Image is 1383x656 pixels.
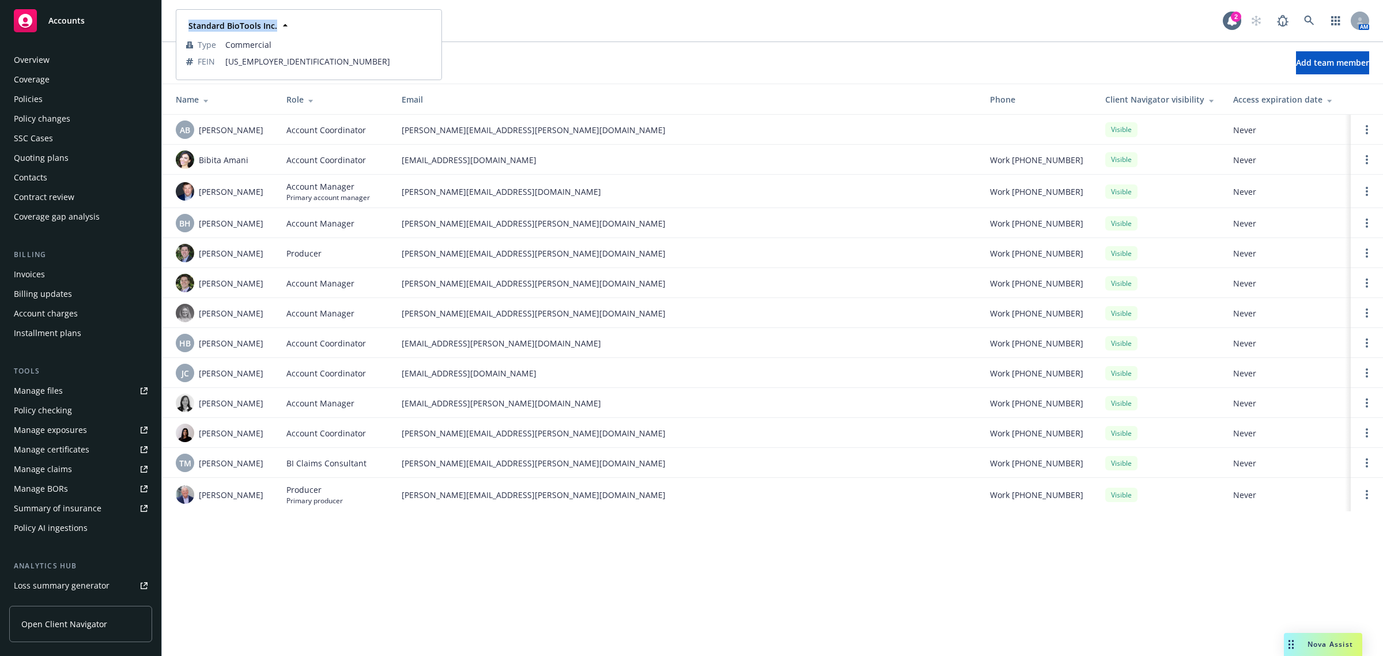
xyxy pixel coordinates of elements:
[286,193,370,202] span: Primary account manager
[286,337,366,349] span: Account Coordinator
[990,367,1083,379] span: Work [PHONE_NUMBER]
[176,150,194,169] img: photo
[1105,336,1138,350] div: Visible
[286,277,354,289] span: Account Manager
[182,367,189,379] span: JC
[1105,122,1138,137] div: Visible
[1233,489,1342,501] span: Never
[1105,396,1138,410] div: Visible
[1360,456,1374,470] a: Open options
[225,39,432,51] span: Commercial
[188,20,277,31] strong: Standard BioTools Inc.
[9,90,152,108] a: Policies
[1360,306,1374,320] a: Open options
[199,186,263,198] span: [PERSON_NAME]
[1360,276,1374,290] a: Open options
[1360,184,1374,198] a: Open options
[1233,457,1342,469] span: Never
[14,90,43,108] div: Policies
[9,129,152,148] a: SSC Cases
[9,168,152,187] a: Contacts
[199,397,263,409] span: [PERSON_NAME]
[14,110,70,128] div: Policy changes
[179,457,191,469] span: TM
[14,519,88,537] div: Policy AI ingestions
[9,249,152,261] div: Billing
[1233,186,1342,198] span: Never
[1360,216,1374,230] a: Open options
[1324,9,1347,32] a: Switch app
[9,519,152,537] a: Policy AI ingestions
[990,397,1083,409] span: Work [PHONE_NUMBER]
[1105,216,1138,231] div: Visible
[1360,153,1374,167] a: Open options
[402,397,972,409] span: [EMAIL_ADDRESS][PERSON_NAME][DOMAIN_NAME]
[180,124,190,136] span: AB
[286,307,354,319] span: Account Manager
[1233,154,1342,166] span: Never
[402,217,972,229] span: [PERSON_NAME][EMAIL_ADDRESS][PERSON_NAME][DOMAIN_NAME]
[402,489,972,501] span: [PERSON_NAME][EMAIL_ADDRESS][PERSON_NAME][DOMAIN_NAME]
[1360,123,1374,137] a: Open options
[199,367,263,379] span: [PERSON_NAME]
[402,367,972,379] span: [EMAIL_ADDRESS][DOMAIN_NAME]
[402,154,972,166] span: [EMAIL_ADDRESS][DOMAIN_NAME]
[176,244,194,262] img: photo
[990,154,1083,166] span: Work [PHONE_NUMBER]
[9,401,152,420] a: Policy checking
[14,576,109,595] div: Loss summary generator
[9,5,152,37] a: Accounts
[176,274,194,292] img: photo
[990,277,1083,289] span: Work [PHONE_NUMBER]
[1298,9,1321,32] a: Search
[1233,277,1342,289] span: Never
[9,265,152,284] a: Invoices
[402,337,972,349] span: [EMAIL_ADDRESS][PERSON_NAME][DOMAIN_NAME]
[1105,306,1138,321] div: Visible
[1308,639,1353,649] span: Nova Assist
[402,307,972,319] span: [PERSON_NAME][EMAIL_ADDRESS][PERSON_NAME][DOMAIN_NAME]
[990,427,1083,439] span: Work [PHONE_NUMBER]
[1233,397,1342,409] span: Never
[1105,93,1215,105] div: Client Navigator visibility
[9,188,152,206] a: Contract review
[1105,276,1138,291] div: Visible
[1233,247,1342,259] span: Never
[14,208,100,226] div: Coverage gap analysis
[1245,9,1268,32] a: Start snowing
[1360,246,1374,260] a: Open options
[199,277,263,289] span: [PERSON_NAME]
[9,285,152,303] a: Billing updates
[14,149,69,167] div: Quoting plans
[1296,57,1369,68] span: Add team member
[1105,488,1138,502] div: Visible
[14,440,89,459] div: Manage certificates
[14,304,78,323] div: Account charges
[225,55,432,67] span: [US_EMPLOYER_IDENTIFICATION_NUMBER]
[48,16,85,25] span: Accounts
[199,154,248,166] span: Bibita Amani
[1271,9,1294,32] a: Report a Bug
[1231,12,1241,22] div: 2
[286,367,366,379] span: Account Coordinator
[9,499,152,518] a: Summary of insurance
[199,457,263,469] span: [PERSON_NAME]
[286,457,366,469] span: BI Claims Consultant
[14,460,72,478] div: Manage claims
[402,427,972,439] span: [PERSON_NAME][EMAIL_ADDRESS][PERSON_NAME][DOMAIN_NAME]
[1360,426,1374,440] a: Open options
[1105,366,1138,380] div: Visible
[9,480,152,498] a: Manage BORs
[1360,336,1374,350] a: Open options
[1360,396,1374,410] a: Open options
[9,382,152,400] a: Manage files
[9,576,152,595] a: Loss summary generator
[199,307,263,319] span: [PERSON_NAME]
[1105,184,1138,199] div: Visible
[9,149,152,167] a: Quoting plans
[990,217,1083,229] span: Work [PHONE_NUMBER]
[990,93,1087,105] div: Phone
[402,277,972,289] span: [PERSON_NAME][EMAIL_ADDRESS][PERSON_NAME][DOMAIN_NAME]
[286,247,322,259] span: Producer
[1296,51,1369,74] button: Add team member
